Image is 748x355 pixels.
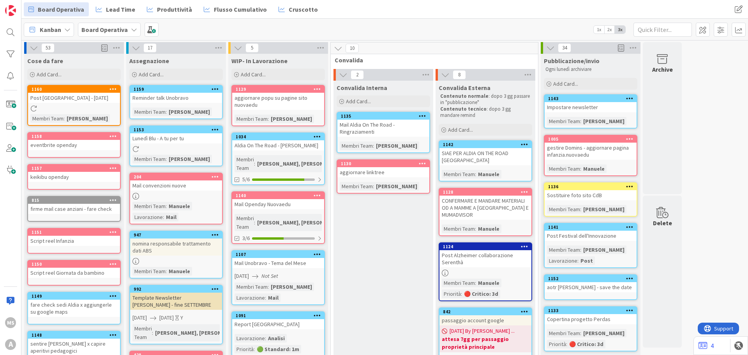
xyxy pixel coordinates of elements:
a: 1034Aldia On The Road - [PERSON_NAME]Membri Team:[PERSON_NAME], [PERSON_NAME]5/6 [231,132,325,185]
div: Script reel Infanzia [28,236,120,246]
span: Flusso Cumulativo [214,5,267,14]
a: 1160Post [GEOGRAPHIC_DATA] - [DATE]Membri Team:[PERSON_NAME] [27,85,121,126]
div: Priorità [235,345,254,353]
div: Membri Team [547,245,580,254]
div: Manuele [476,279,501,287]
div: 1130aggiornare linktree [337,160,429,177]
div: 🟢 Standard: 1m [255,345,301,353]
div: aggiornare popu su pagine sito nuovaedu [232,93,324,110]
div: 1141Post Festival dell'Innovazione [545,224,637,241]
div: Mail Aldia On The Road - Ringraziamenti [337,120,429,137]
a: 1129aggiornare popu su pagine sito nuovaeduMembri Team:[PERSON_NAME] [231,85,325,126]
div: 1150 [28,261,120,268]
div: 1142SIAE PER ALDIA ON THE ROAD [GEOGRAPHIC_DATA] [439,141,531,165]
span: : [461,290,462,298]
div: 947 [130,231,222,238]
div: Post [579,256,595,265]
span: 53 [41,43,55,53]
div: 1141 [548,224,637,230]
div: Copertina progetto Perdas [545,314,637,324]
div: 1107 [232,251,324,258]
div: Membri Team [132,202,166,210]
div: Analisi [266,334,287,343]
a: Flusso Cumulativo [199,2,272,16]
span: Add Card... [553,80,578,87]
div: 815 [28,197,120,204]
span: 17 [143,43,157,53]
div: 1130 [341,161,429,166]
div: 1140 [232,192,324,199]
span: : [166,108,167,116]
div: 1158 [28,133,120,140]
div: 1150 [32,261,120,267]
div: 1034 [236,134,324,140]
div: [PERSON_NAME] [581,117,626,125]
span: : [577,256,579,265]
div: Sostituire foto sito CdB [545,190,637,200]
div: Delete [653,218,672,228]
div: 1091Report [GEOGRAPHIC_DATA] [232,312,324,329]
div: aotr [PERSON_NAME] - save the date [545,282,637,292]
div: Membri Team [547,329,580,337]
div: Membri Team [442,170,475,178]
div: 1091 [232,312,324,319]
div: 1149 [28,293,120,300]
a: 1005gestire Domins - aggiornare pagina infanzia.nuovaeduMembri Team:Manuele [544,135,637,176]
div: Aldia On The Road - [PERSON_NAME] [232,140,324,150]
span: Convalida Interna [337,84,387,92]
span: Kanban [40,25,61,34]
div: [PERSON_NAME], [PERSON_NAME] [255,159,344,168]
div: 842 [439,308,531,315]
a: 1135Mail Aldia On The Road - RingraziamentiMembri Team:[PERSON_NAME] [337,112,430,153]
a: 1150Script reel Giornata da bambino [27,260,121,286]
a: 1159Reminder talk UnobravoMembri Team:[PERSON_NAME] [129,85,223,119]
div: Impostare newsletter [545,102,637,112]
div: 1157keikibu openday [28,165,120,182]
span: [DATE] [132,314,147,322]
p: : dopo 3 gg passare in "pubblicazione" [440,93,531,106]
div: 1143 [545,95,637,102]
span: 5/6 [242,175,250,184]
div: 842 [443,309,531,314]
a: 992Template Newsletter [PERSON_NAME] - fine SETTEMBRE[DATE][DATE]YMembri Team:[PERSON_NAME], [PER... [129,285,223,344]
input: Quick Filter... [633,23,692,37]
div: [PERSON_NAME] [269,115,314,123]
div: Script reel Giornata da bambino [28,268,120,278]
div: 1005gestire Domins - aggiornare pagina infanzia.nuovaedu [545,136,637,160]
div: passaggio account google [439,315,531,325]
div: Membri Team [442,279,475,287]
a: 1142SIAE PER ALDIA ON THE ROAD [GEOGRAPHIC_DATA]Membri Team:Manuele [439,140,532,182]
div: Lavorazione [547,256,577,265]
div: SIAE PER ALDIA ON THE ROAD [GEOGRAPHIC_DATA] [439,148,531,165]
b: attesa 7gg per passaggio proprietà principale [442,335,529,351]
span: : [373,141,374,150]
a: 1152aotr [PERSON_NAME] - save the date [544,274,637,300]
div: 1149fare check sedi Aldia x aggiungerle su google maps [28,293,120,317]
div: 1135 [337,113,429,120]
span: Support [16,1,35,11]
div: Membri Team [132,324,152,341]
div: keikibu openday [28,172,120,182]
a: 1130aggiornare linktreeMembri Team:[PERSON_NAME] [337,159,430,194]
a: 1124Post Alzheimer collaborazione SerenthàMembri Team:ManuelePriorità:🔴 Critico: 3d [439,242,532,301]
span: 3/6 [242,234,250,242]
div: Membri Team [442,224,475,233]
div: 1129 [232,86,324,93]
div: Reminder talk Unobravo [130,93,222,103]
div: 1124Post Alzheimer collaborazione Serenthà [439,243,531,267]
div: 1152 [548,276,637,281]
div: 1034 [232,133,324,140]
div: Membri Team [547,164,580,173]
span: : [152,329,153,337]
span: Cose da fare [27,57,63,65]
a: 1158eventbrite openday [27,132,121,158]
div: 204 [130,173,222,180]
div: Manuele [476,224,501,233]
div: Mail [266,293,280,302]
div: 1152aotr [PERSON_NAME] - save the date [545,275,637,292]
div: Membri Team [132,108,166,116]
span: Add Card... [346,98,371,105]
div: [PERSON_NAME] [374,141,419,150]
div: 1142 [443,142,531,147]
a: Cruscotto [274,2,323,16]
